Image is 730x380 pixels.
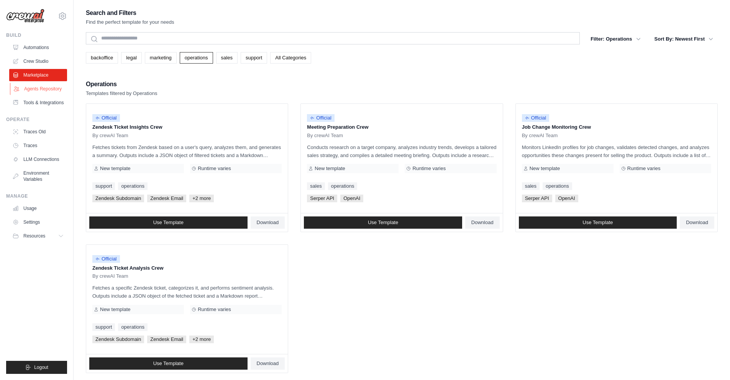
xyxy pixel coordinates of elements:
span: OpenAI [555,195,578,202]
a: sales [522,182,540,190]
p: Zendesk Ticket Insights Crew [92,123,282,131]
span: By crewAI Team [307,133,343,139]
a: marketing [145,52,177,64]
div: Manage [6,193,67,199]
a: operations [180,52,213,64]
h2: Operations [86,79,157,90]
span: Official [92,255,120,263]
span: Runtime varies [198,306,231,313]
a: operations [543,182,572,190]
a: operations [328,182,358,190]
span: Use Template [153,219,184,226]
a: Download [251,357,285,370]
a: support [92,323,115,331]
a: Download [465,216,500,229]
span: Official [92,114,120,122]
a: sales [307,182,325,190]
span: +2 more [189,336,214,343]
p: Monitors LinkedIn profiles for job changes, validates detected changes, and analyzes opportunitie... [522,143,711,159]
a: Download [251,216,285,229]
a: LLM Connections [9,153,67,165]
span: Use Template [153,360,184,367]
a: Usage [9,202,67,215]
a: Crew Studio [9,55,67,67]
a: backoffice [86,52,118,64]
a: Use Template [89,357,248,370]
span: New template [100,306,130,313]
a: Tools & Integrations [9,97,67,109]
a: All Categories [270,52,311,64]
span: By crewAI Team [522,133,558,139]
span: Logout [34,364,48,370]
p: Conducts research on a target company, analyzes industry trends, develops a tailored sales strate... [307,143,496,159]
span: Resources [23,233,45,239]
button: Logout [6,361,67,374]
span: Runtime varies [412,165,446,172]
span: By crewAI Team [92,133,128,139]
a: Marketplace [9,69,67,81]
a: Use Template [304,216,462,229]
a: Agents Repository [10,83,68,95]
span: Download [257,219,279,226]
a: Traces [9,139,67,152]
a: Download [680,216,714,229]
p: Fetches tickets from Zendesk based on a user's query, analyzes them, and generates a summary. Out... [92,143,282,159]
span: Zendesk Email [147,195,186,202]
span: Download [686,219,708,226]
span: New template [315,165,345,172]
span: Runtime varies [627,165,661,172]
span: Use Template [582,219,613,226]
span: Download [471,219,494,226]
span: Runtime varies [198,165,231,172]
p: Find the perfect template for your needs [86,18,174,26]
h2: Search and Filters [86,8,174,18]
p: Templates filtered by Operations [86,90,157,97]
a: sales [216,52,238,64]
span: By crewAI Team [92,273,128,279]
a: operations [118,182,148,190]
a: Environment Variables [9,167,67,185]
p: Fetches a specific Zendesk ticket, categorizes it, and performs sentiment analysis. Outputs inclu... [92,284,282,300]
span: Serper API [522,195,552,202]
span: Zendesk Email [147,336,186,343]
button: Sort By: Newest First [650,32,718,46]
p: Job Change Monitoring Crew [522,123,711,131]
span: Zendesk Subdomain [92,195,144,202]
a: legal [121,52,141,64]
span: +2 more [189,195,214,202]
img: Logo [6,9,44,23]
a: Settings [9,216,67,228]
a: Use Template [519,216,677,229]
span: Download [257,360,279,367]
span: OpenAI [340,195,363,202]
a: support [92,182,115,190]
span: New template [100,165,130,172]
span: Serper API [307,195,337,202]
span: Official [522,114,550,122]
a: Use Template [89,216,248,229]
p: Zendesk Ticket Analysis Crew [92,264,282,272]
div: Build [6,32,67,38]
a: Traces Old [9,126,67,138]
span: Zendesk Subdomain [92,336,144,343]
span: Official [307,114,335,122]
button: Filter: Operations [586,32,645,46]
p: Meeting Preparation Crew [307,123,496,131]
button: Resources [9,230,67,242]
div: Operate [6,116,67,123]
span: Use Template [368,219,398,226]
span: New template [530,165,560,172]
a: operations [118,323,148,331]
a: support [241,52,267,64]
a: Automations [9,41,67,54]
